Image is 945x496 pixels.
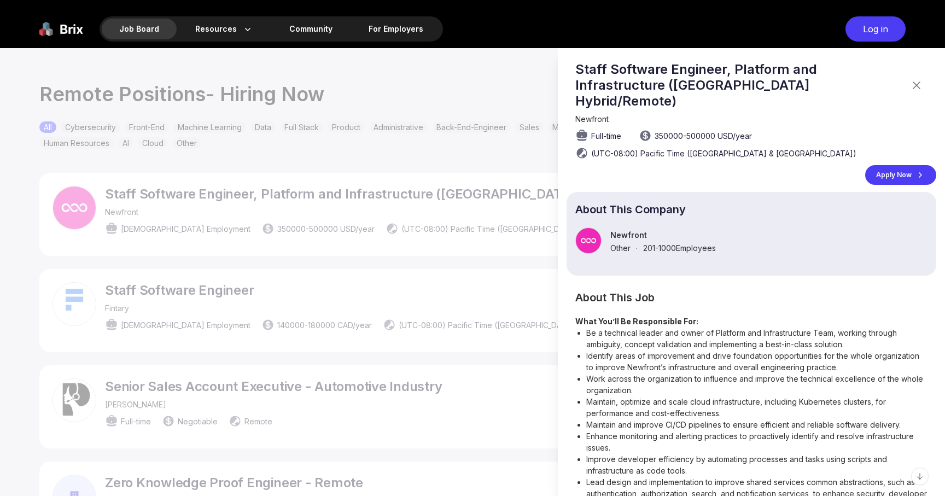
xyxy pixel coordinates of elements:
[586,419,927,430] li: Maintain and improve CI/CD pipelines to ensure efficient and reliable software delivery.
[586,373,927,396] li: Work across the organization to influence and improve the technical excellence of the whole organ...
[102,19,177,39] div: Job Board
[178,19,271,39] div: Resources
[586,453,927,476] li: Improve developer efficiency by automating processes and tasks using scripts and infrastructure a...
[575,293,927,302] h2: About This Job
[575,61,903,109] p: Staff Software Engineer, Platform and Infrastructure ([GEOGRAPHIC_DATA] Hybrid/Remote)
[610,230,716,240] p: Newfront
[351,19,441,39] a: For Employers
[586,430,927,453] li: Enhance monitoring and alerting practices to proactively identify and resolve infrastructure issues.
[575,205,927,214] p: About This Company
[591,130,621,142] span: Full-time
[272,19,350,39] a: Community
[845,16,906,42] div: Log in
[586,350,927,373] li: Identify areas of improvement and drive foundation opportunities for the whole organization to im...
[575,114,609,124] span: Newfront
[865,165,936,185] a: Apply Now
[586,327,927,350] li: Be a technical leader and owner of Platform and Infrastructure Team, working through ambiguity, c...
[591,148,856,159] span: (UTC-08:00) Pacific Time ([GEOGRAPHIC_DATA] & [GEOGRAPHIC_DATA])
[643,243,716,253] span: 201-1000 Employees
[840,16,906,42] a: Log in
[575,317,698,326] strong: What You’ll Be Responsible For:
[655,130,752,142] span: 350000 - 500000 USD /year
[636,243,638,253] span: ·
[610,243,631,253] span: Other
[586,396,927,419] li: Maintain, optimize and scale cloud infrastructure, including Kubernetes clusters, for performance...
